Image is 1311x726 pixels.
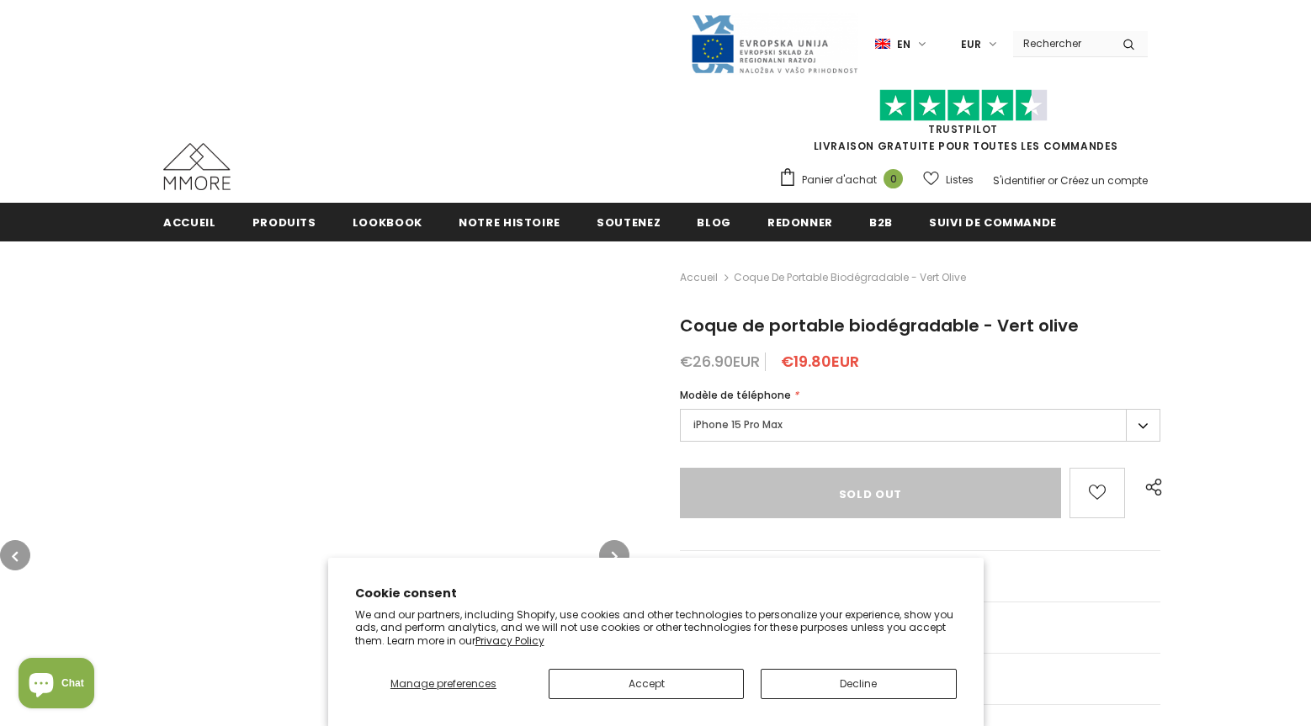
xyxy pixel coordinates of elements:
[697,203,731,241] a: Blog
[353,215,422,231] span: Lookbook
[355,608,957,648] p: We and our partners, including Shopify, use cookies and other technologies to personalize your ex...
[1013,31,1110,56] input: Search Site
[353,203,422,241] a: Lookbook
[767,215,833,231] span: Redonner
[767,203,833,241] a: Redonner
[1060,173,1148,188] a: Créez un compte
[163,203,216,241] a: Accueil
[459,215,560,231] span: Notre histoire
[163,215,216,231] span: Accueil
[252,203,316,241] a: Produits
[680,314,1079,337] span: Coque de portable biodégradable - Vert olive
[597,203,661,241] a: soutenez
[884,169,903,188] span: 0
[355,669,533,699] button: Manage preferences
[961,36,981,53] span: EUR
[697,215,731,231] span: Blog
[680,468,1061,518] input: Sold Out
[1048,173,1058,188] span: or
[680,551,1160,601] a: Les questions générales
[734,268,966,288] span: Coque de portable biodégradable - Vert olive
[390,676,496,691] span: Manage preferences
[869,215,893,231] span: B2B
[897,36,910,53] span: en
[252,215,316,231] span: Produits
[680,388,791,402] span: Modèle de téléphone
[781,351,859,372] span: €19.80EUR
[929,203,1057,241] a: Suivi de commande
[869,203,893,241] a: B2B
[761,669,956,699] button: Decline
[875,37,890,51] img: i-lang-1.png
[879,89,1048,122] img: Faites confiance aux étoiles pilotes
[475,633,544,648] a: Privacy Policy
[802,172,877,188] span: Panier d'achat
[923,165,974,194] a: Listes
[549,669,744,699] button: Accept
[459,203,560,241] a: Notre histoire
[946,172,974,188] span: Listes
[778,167,911,193] a: Panier d'achat 0
[690,36,858,50] a: Javni Razpis
[929,215,1057,231] span: Suivi de commande
[778,97,1148,153] span: LIVRAISON GRATUITE POUR TOUTES LES COMMANDES
[690,13,858,75] img: Javni Razpis
[680,268,718,288] a: Accueil
[355,585,957,602] h2: Cookie consent
[13,658,99,713] inbox-online-store-chat: Shopify online store chat
[993,173,1045,188] a: S'identifier
[928,122,998,136] a: TrustPilot
[680,409,1160,442] label: iPhone 15 Pro Max
[597,215,661,231] span: soutenez
[680,351,760,372] span: €26.90EUR
[163,143,231,190] img: Cas MMORE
